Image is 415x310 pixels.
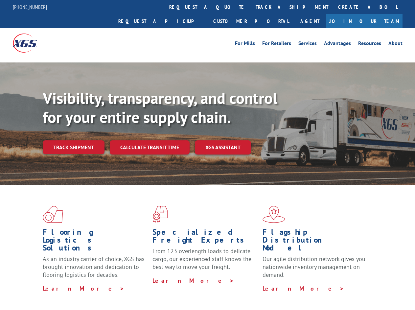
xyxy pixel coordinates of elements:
[43,285,125,292] a: Learn More >
[263,206,285,223] img: xgs-icon-flagship-distribution-model-red
[263,228,367,255] h1: Flagship Distribution Model
[43,255,145,278] span: As an industry carrier of choice, XGS has brought innovation and dedication to flooring logistics...
[152,228,257,247] h1: Specialized Freight Experts
[43,88,277,127] b: Visibility, transparency, and control for your entire supply chain.
[110,140,190,155] a: Calculate transit time
[195,140,251,155] a: XGS ASSISTANT
[294,14,326,28] a: Agent
[113,14,208,28] a: Request a pickup
[13,4,47,10] a: [PHONE_NUMBER]
[152,247,257,276] p: From 123 overlength loads to delicate cargo, our experienced staff knows the best way to move you...
[235,41,255,48] a: For Mills
[358,41,381,48] a: Resources
[263,285,344,292] a: Learn More >
[263,255,365,278] span: Our agile distribution network gives you nationwide inventory management on demand.
[152,206,168,223] img: xgs-icon-focused-on-flooring-red
[152,277,234,284] a: Learn More >
[324,41,351,48] a: Advantages
[326,14,403,28] a: Join Our Team
[298,41,317,48] a: Services
[43,140,104,154] a: Track shipment
[208,14,294,28] a: Customer Portal
[43,228,148,255] h1: Flooring Logistics Solutions
[43,206,63,223] img: xgs-icon-total-supply-chain-intelligence-red
[262,41,291,48] a: For Retailers
[388,41,403,48] a: About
